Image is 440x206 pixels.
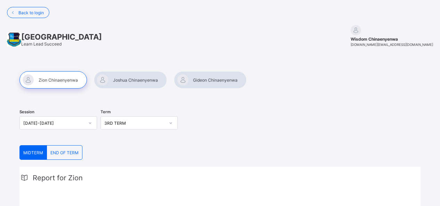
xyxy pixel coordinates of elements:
span: Term [101,109,111,114]
span: Wisdom Chinaenyenwa [351,36,433,42]
span: [DOMAIN_NAME][EMAIL_ADDRESS][DOMAIN_NAME] [351,43,433,47]
span: Session [19,109,34,114]
span: Report for Zion [33,174,83,182]
img: School logo [7,33,21,47]
span: Back to login [18,10,44,15]
span: Learn Lead Succeed [21,41,62,47]
div: [DATE]-[DATE] [23,121,84,126]
span: [GEOGRAPHIC_DATA] [21,32,102,41]
span: MIDTERM [23,150,43,155]
div: 3RD TERM [104,121,165,126]
img: default.svg [351,25,361,35]
span: END OF TERM [50,150,79,155]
